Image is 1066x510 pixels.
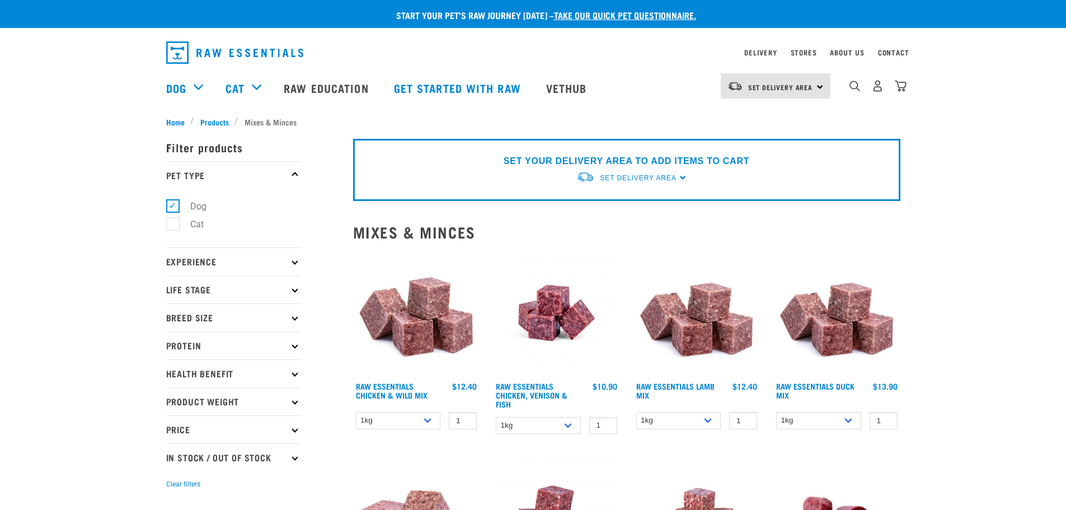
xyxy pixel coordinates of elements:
[636,384,715,397] a: Raw Essentials Lamb Mix
[353,223,900,241] h2: Mixes & Minces
[166,359,300,387] p: Health Benefit
[600,174,676,182] span: Set Delivery Area
[727,81,743,91] img: van-moving.png
[166,415,300,443] p: Price
[200,116,229,128] span: Products
[166,79,186,96] a: Dog
[273,65,382,110] a: Raw Education
[791,50,817,54] a: Stores
[172,199,211,213] label: Dog
[356,384,428,397] a: Raw Essentials Chicken & Wild Mix
[166,303,300,331] p: Breed Size
[452,382,477,391] div: $12.40
[166,275,300,303] p: Life Stage
[729,412,757,429] input: 1
[449,412,477,429] input: 1
[849,81,860,91] img: home-icon-1@2x.png
[166,116,900,128] nav: breadcrumbs
[194,116,234,128] a: Products
[383,65,535,110] a: Get started with Raw
[576,171,594,183] img: van-moving.png
[776,384,854,397] a: Raw Essentials Duck Mix
[873,382,898,391] div: $13.90
[633,250,760,377] img: ?1041 RE Lamb Mix 01
[172,217,208,231] label: Cat
[748,85,813,89] span: Set Delivery Area
[895,80,907,92] img: home-icon@2x.png
[744,50,777,54] a: Delivery
[872,80,884,92] img: user.png
[504,155,749,168] p: SET YOUR DELIVERY AREA TO ADD ITEMS TO CART
[732,382,757,391] div: $12.40
[166,116,191,128] a: Home
[157,37,909,68] nav: dropdown navigation
[226,79,245,96] a: Cat
[535,65,601,110] a: Vethub
[166,443,300,471] p: In Stock / Out Of Stock
[870,412,898,429] input: 1
[166,116,185,128] span: Home
[593,382,617,391] div: $10.90
[496,384,567,406] a: Raw Essentials Chicken, Venison & Fish
[166,161,300,189] p: Pet Type
[353,250,480,377] img: Pile Of Cubed Chicken Wild Meat Mix
[166,247,300,275] p: Experience
[166,387,300,415] p: Product Weight
[166,41,303,64] img: Raw Essentials Logo
[554,12,696,17] a: take our quick pet questionnaire.
[830,50,864,54] a: About Us
[878,50,909,54] a: Contact
[166,479,200,489] button: Clear filters
[166,331,300,359] p: Protein
[493,250,620,377] img: Chicken Venison mix 1655
[773,250,900,377] img: ?1041 RE Lamb Mix 01
[166,133,300,161] p: Filter products
[589,417,617,434] input: 1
